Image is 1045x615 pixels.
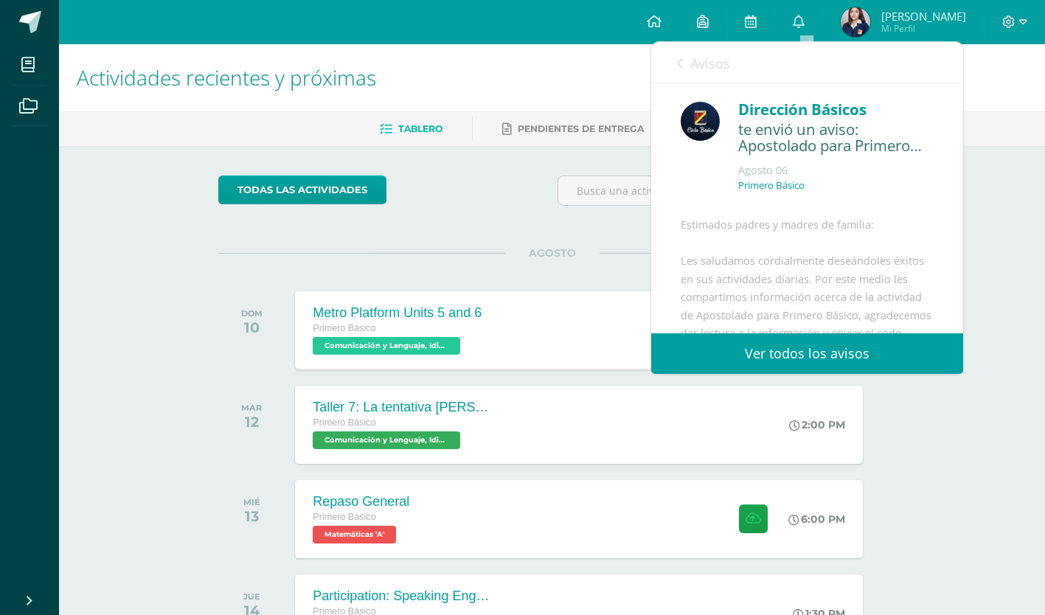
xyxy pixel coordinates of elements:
[738,179,805,192] p: Primero Básico
[651,333,963,374] a: Ver todos los avisos
[313,512,375,522] span: Primero Básico
[241,308,263,319] div: DOM
[241,413,262,431] div: 12
[681,102,720,141] img: 0125c0eac4c50c44750533c4a7747585.png
[313,417,375,428] span: Primero Básico
[313,431,460,449] span: Comunicación y Lenguaje, Idioma Español 'A'
[243,497,260,507] div: MIÉ
[841,7,870,37] img: 146e14d473afb2837e5cf5f345d4b25b.png
[380,117,442,141] a: Tablero
[313,588,490,604] div: Participation: Speaking English
[505,246,600,260] span: AGOSTO
[77,63,376,91] span: Actividades recientes y próximas
[681,216,934,588] div: Estimados padres y madres de familia: Les saludamos cordialmente deseándoles éxitos en sus activi...
[241,319,263,336] div: 10
[738,98,934,121] div: Dirección Básicos
[313,526,396,543] span: Matemáticas 'A'
[313,323,375,333] span: Primero Básico
[788,512,845,526] div: 6:00 PM
[243,591,260,602] div: JUE
[313,494,409,510] div: Repaso General
[738,121,934,156] div: te envió un aviso: Apostolado para Primero Básico
[881,9,966,24] span: [PERSON_NAME]
[313,400,490,415] div: Taller 7: La tentativa [PERSON_NAME]
[789,418,845,431] div: 2:00 PM
[243,507,260,525] div: 13
[502,117,644,141] a: Pendientes de entrega
[881,22,966,35] span: Mi Perfil
[313,337,460,355] span: Comunicación y Lenguaje, Idioma Extranjero Inglés 'A'
[738,163,934,178] div: Agosto 06
[241,403,262,413] div: MAR
[518,123,644,134] span: Pendientes de entrega
[398,123,442,134] span: Tablero
[313,305,482,321] div: Metro Platform Units 5 and 6
[558,176,885,205] input: Busca una actividad próxima aquí...
[690,55,730,72] span: Avisos
[218,176,386,204] a: todas las Actividades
